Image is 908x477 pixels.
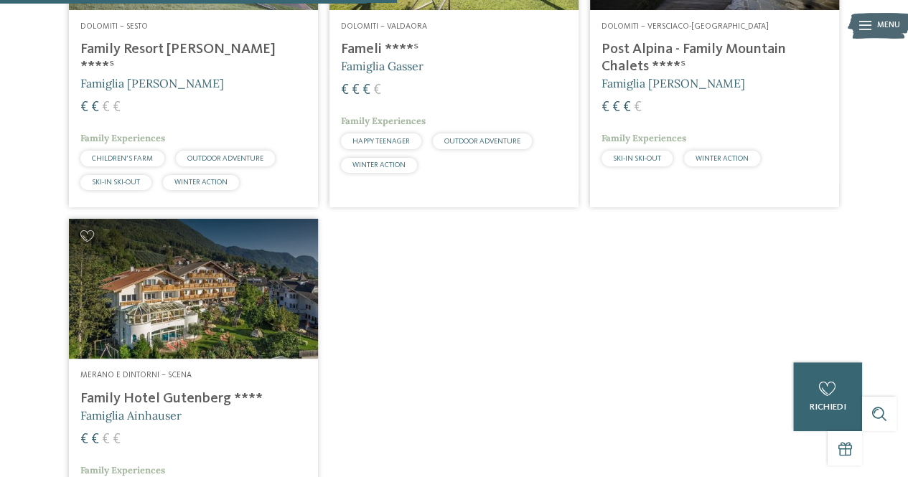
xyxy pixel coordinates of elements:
span: OUTDOOR ADVENTURE [187,155,263,162]
span: Family Experiences [602,132,686,144]
span: Famiglia Gasser [341,59,423,73]
span: Dolomiti – Versciaco-[GEOGRAPHIC_DATA] [602,22,769,31]
span: Family Experiences [80,132,165,144]
span: € [373,83,381,98]
h4: Family Hotel Gutenberg **** [80,390,306,407]
span: Famiglia Ainhauser [80,408,182,422]
span: WINTER ACTION [352,161,406,169]
span: SKI-IN SKI-OUT [613,155,661,162]
span: Famiglia [PERSON_NAME] [80,76,224,90]
span: € [113,433,121,447]
span: richiedi [810,402,846,412]
span: WINTER ACTION [696,155,749,162]
span: Family Experiences [80,464,165,476]
span: € [362,83,370,98]
span: € [352,83,360,98]
a: richiedi [793,362,862,431]
h4: Post Alpina - Family Mountain Chalets ****ˢ [602,41,828,75]
span: € [634,100,642,115]
span: € [80,100,88,115]
span: € [102,100,110,115]
span: € [102,433,110,447]
span: WINTER ACTION [174,179,228,186]
span: € [113,100,121,115]
span: SKI-IN SKI-OUT [92,179,140,186]
span: € [91,433,99,447]
span: € [623,100,631,115]
span: € [91,100,99,115]
span: HAPPY TEENAGER [352,138,410,145]
span: Dolomiti – Sesto [80,22,148,31]
h4: Family Resort [PERSON_NAME] ****ˢ [80,41,306,75]
span: € [612,100,620,115]
span: Famiglia [PERSON_NAME] [602,76,745,90]
span: Dolomiti – Valdaora [341,22,427,31]
span: Merano e dintorni – Scena [80,371,192,379]
span: € [341,83,349,98]
span: CHILDREN’S FARM [92,155,153,162]
span: € [602,100,609,115]
span: Family Experiences [341,115,426,127]
span: OUTDOOR ADVENTURE [444,138,520,145]
img: Family Hotel Gutenberg **** [69,219,318,359]
span: € [80,433,88,447]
